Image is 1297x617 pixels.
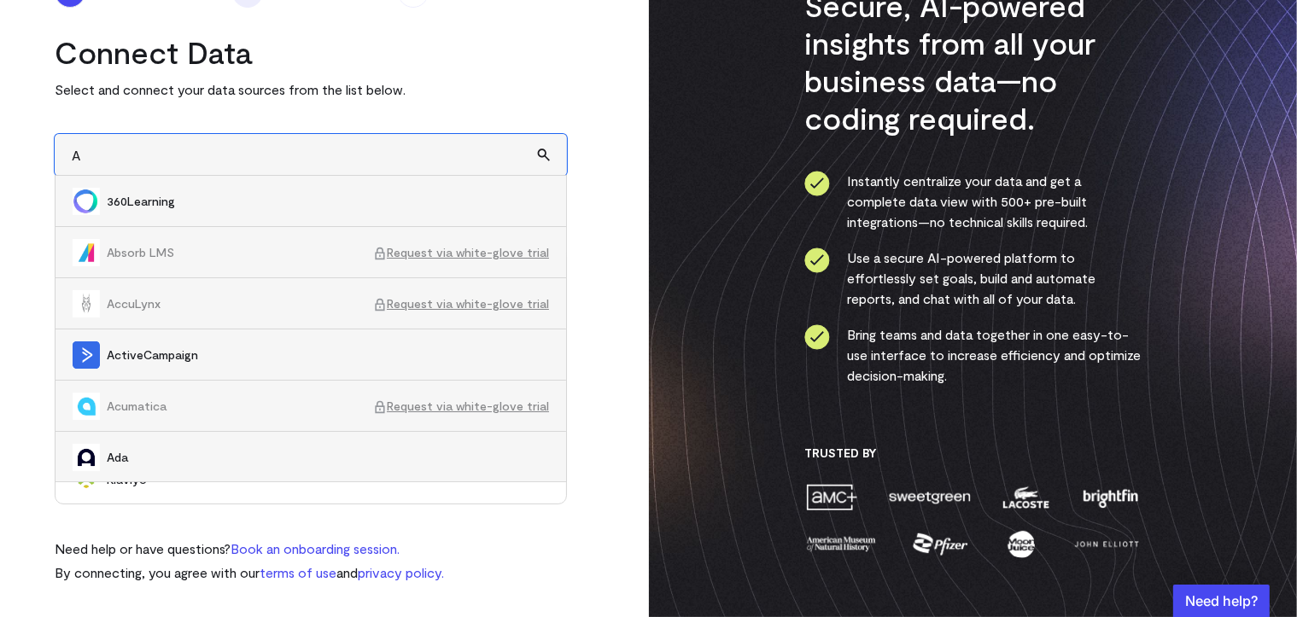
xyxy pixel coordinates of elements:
img: ico-check-circle-4b19435c.svg [804,247,830,273]
img: amnh-5afada46.png [804,529,878,559]
p: Select and connect your data sources from the list below. [55,79,567,100]
img: brightfin-a251e171.png [1079,482,1141,512]
img: ico-lock-cf4a91f8.svg [373,400,387,414]
img: ico-check-circle-4b19435c.svg [804,171,830,196]
span: Acumatica [107,398,373,415]
img: moon-juice-c312e729.png [1004,529,1038,559]
img: ActiveCampaign [73,341,100,369]
span: Request via white-glove trial [373,398,549,415]
span: Absorb LMS [107,244,373,261]
span: Request via white-glove trial [373,244,549,261]
span: Request via white-glove trial [373,295,549,312]
h2: Connect Data [55,33,567,71]
span: AccuLynx [107,295,373,312]
p: Need help or have questions? [55,538,444,559]
img: Acumatica [73,393,100,420]
img: ico-check-circle-4b19435c.svg [804,324,830,350]
img: pfizer-e137f5fc.png [911,529,970,559]
img: Ada [73,444,100,471]
img: ico-lock-cf4a91f8.svg [373,298,387,311]
img: AccuLynx [73,290,100,317]
a: privacy policy. [358,564,444,580]
img: Absorb LMS [73,239,100,266]
span: 360Learning [107,193,549,210]
span: ActiveCampaign [107,346,549,364]
li: Use a secure AI-powered platform to effortlessly set goals, build and automate reports, and chat ... [804,247,1142,309]
p: By connecting, you agree with our and [55,562,444,583]
li: Instantly centralize your data and get a complete data view with 500+ pre-built integrations—no t... [804,171,1142,232]
input: Search and add data sources [55,134,567,176]
img: sweetgreen-1d1fb32c.png [887,482,973,512]
img: ico-lock-cf4a91f8.svg [373,247,387,260]
h3: Trusted By [804,445,1142,461]
span: Ada [107,449,549,466]
a: terms of use [260,564,336,580]
img: john-elliott-25751c40.png [1072,529,1141,559]
li: Bring teams and data together in one easy-to-use interface to increase efficiency and optimize de... [804,324,1142,386]
img: 360Learning [73,188,100,215]
img: lacoste-7a6b0538.png [1001,482,1051,512]
a: Book an onboarding session. [231,540,400,556]
img: amc-0b11a8f1.png [804,482,859,512]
